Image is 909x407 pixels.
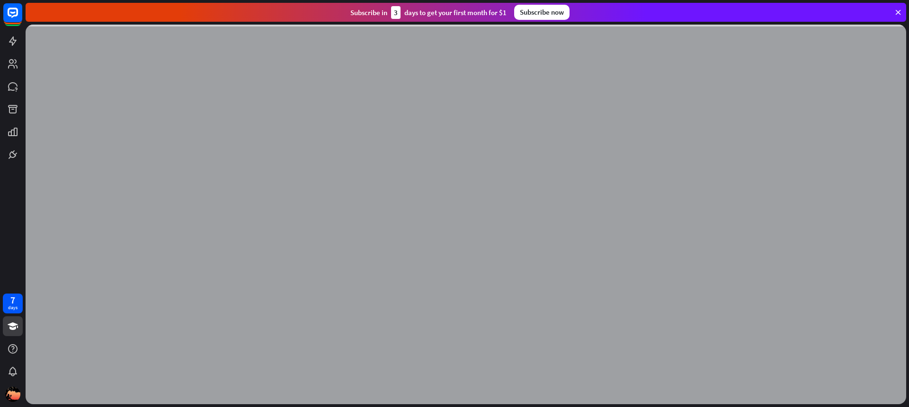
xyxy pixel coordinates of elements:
div: 7 [10,296,15,304]
div: Subscribe in days to get your first month for $1 [350,6,507,19]
div: 3 [391,6,401,19]
div: days [8,304,18,311]
a: 7 days [3,294,23,313]
div: Subscribe now [514,5,570,20]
